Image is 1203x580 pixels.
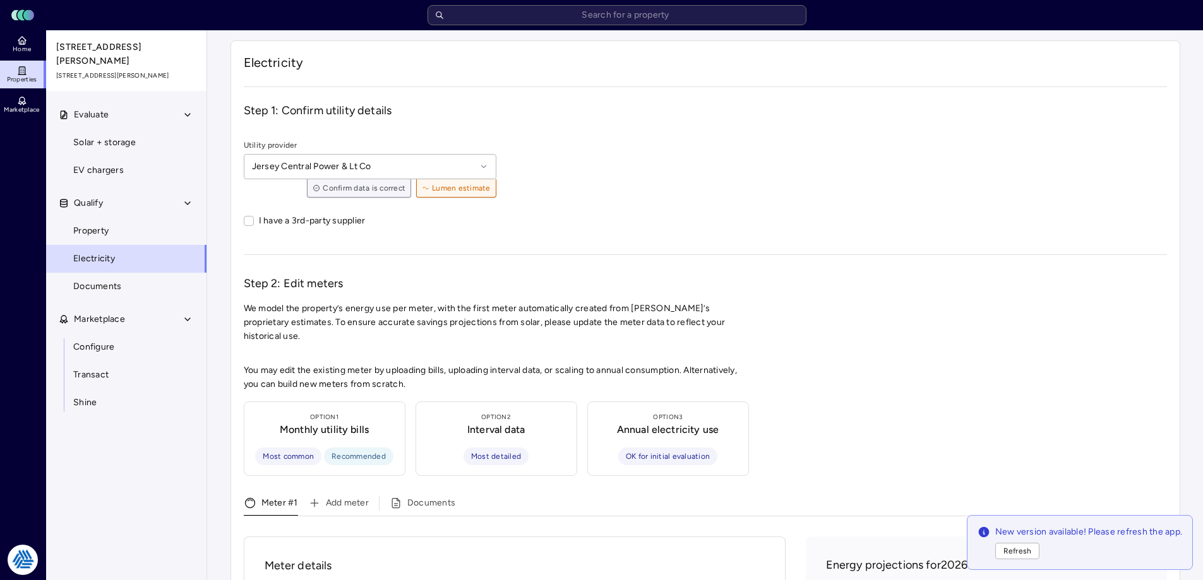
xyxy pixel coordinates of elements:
span: Home [13,45,31,53]
a: Electricity [45,245,207,273]
span: [STREET_ADDRESS][PERSON_NAME] [56,40,198,68]
button: Option1Monthly utility billsMost commonRecommended [244,401,405,476]
span: Meter details [265,557,765,574]
span: Interval data [467,422,525,437]
button: Marketplace [46,305,208,333]
a: Transact [45,361,207,389]
span: Evaluate [74,108,109,122]
span: Documents [73,280,121,293]
button: Option2Interval dataMost detailed [416,401,577,476]
a: EV chargers [45,157,207,184]
span: [STREET_ADDRESS][PERSON_NAME] [56,71,198,81]
span: You may edit the existing meter by uploading bills, uploading interval data, or scaling to annual... [244,364,749,391]
input: Search for a property [428,5,806,25]
h3: Step 1: Confirm utility details [244,102,1167,119]
span: Recommended [332,450,386,463]
span: Option 2 [481,412,511,422]
span: We model the property’s energy use per meter, with the first meter automatically created from [PE... [244,303,726,341]
a: Configure [45,333,207,361]
span: Qualify [74,196,103,210]
span: Annual electricity use [617,422,719,437]
a: Shine [45,389,207,417]
button: Confirm data is correct [307,179,411,198]
span: Solar + storage [73,136,136,150]
button: Add meter [308,496,369,516]
span: Marketplace [74,312,125,326]
a: Property [45,217,207,245]
h1: Electricity [244,54,1167,71]
span: Property [73,224,109,238]
button: Option3Annual electricity useOK for initial evaluation [587,401,749,476]
span: New version available! Please refresh the app. [995,526,1183,559]
a: Solar + storage [45,129,207,157]
button: Evaluate [46,101,208,129]
span: Most common [263,450,314,463]
a: Documents [45,273,207,300]
span: Shine [73,396,97,410]
span: Most detailed [471,450,521,463]
h3: Step 2: Edit meters [244,275,1167,292]
button: Refresh [995,543,1040,559]
button: Documents [390,496,455,516]
span: I have a 3rd-party supplier [259,215,366,226]
label: Utility provider [244,139,496,151]
span: Option 1 [310,412,338,422]
span: OK for initial evaluation [626,450,710,463]
span: Electricity [73,252,115,266]
span: Confirm data is correct [313,182,405,194]
img: Tradition Energy [8,545,38,575]
button: Qualify [46,189,208,217]
span: Energy projections for 2026 [826,557,968,573]
span: Transact [73,368,109,382]
span: Refresh [1003,545,1032,557]
span: EV chargers [73,163,124,177]
span: Marketplace [4,106,39,114]
span: Properties [7,76,37,83]
span: Lumen estimate [422,182,491,194]
span: Configure [73,340,114,354]
span: Option 3 [653,412,682,422]
button: Meter #1 [244,495,298,516]
span: Monthly utility bills [280,422,369,437]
